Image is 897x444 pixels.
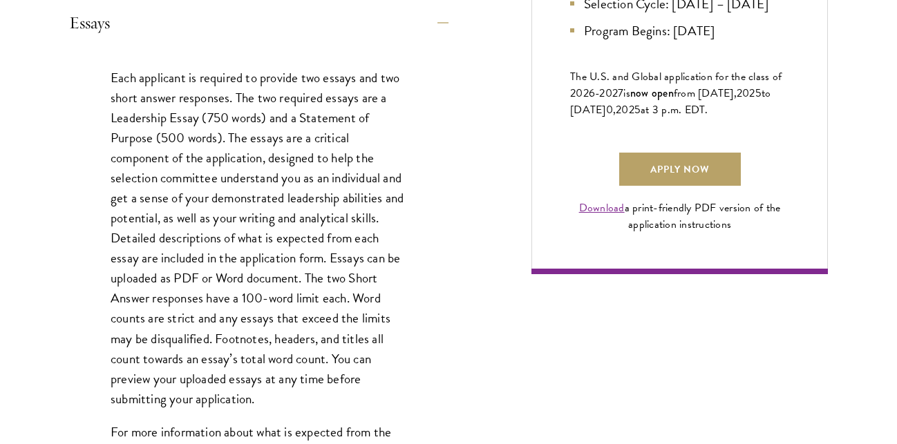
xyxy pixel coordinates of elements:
[623,85,630,102] span: is
[619,153,741,186] a: Apply Now
[570,85,771,118] span: to [DATE]
[634,102,641,118] span: 5
[589,85,595,102] span: 6
[579,200,625,216] a: Download
[613,102,616,118] span: ,
[111,68,407,409] p: Each applicant is required to provide two essays and two short answer responses. The two required...
[616,102,634,118] span: 202
[595,85,618,102] span: -202
[570,21,789,41] li: Program Begins: [DATE]
[570,200,789,233] div: a print-friendly PDF version of the application instructions
[570,68,782,102] span: The U.S. and Global application for the class of 202
[69,6,448,39] button: Essays
[737,85,755,102] span: 202
[674,85,737,102] span: from [DATE],
[618,85,623,102] span: 7
[641,102,708,118] span: at 3 p.m. EDT.
[606,102,613,118] span: 0
[630,85,674,101] span: now open
[755,85,762,102] span: 5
